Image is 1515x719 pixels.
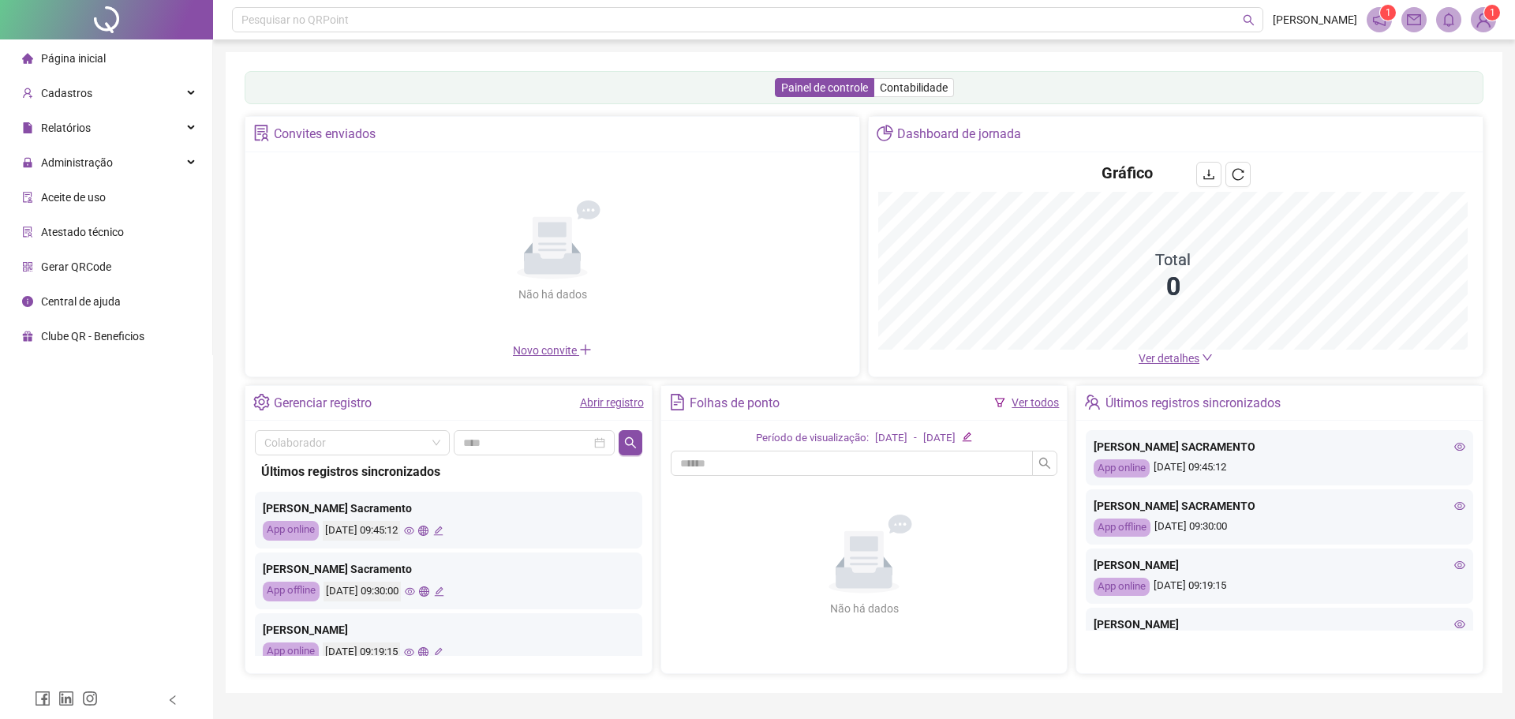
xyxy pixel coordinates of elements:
[22,261,33,272] span: qrcode
[263,500,634,517] div: [PERSON_NAME] Sacramento
[880,81,948,94] span: Contabilidade
[324,582,401,601] div: [DATE] 09:30:00
[1139,352,1199,365] span: Ver detalhes
[923,430,956,447] div: [DATE]
[1094,497,1465,515] div: [PERSON_NAME] SACRAMENTO
[167,695,178,706] span: left
[404,526,414,536] span: eye
[263,521,319,541] div: App online
[323,521,400,541] div: [DATE] 09:45:12
[22,192,33,203] span: audit
[22,122,33,133] span: file
[1490,7,1495,18] span: 1
[580,396,644,409] a: Abrir registro
[405,586,415,597] span: eye
[253,394,270,410] span: setting
[1454,441,1465,452] span: eye
[263,642,319,662] div: App online
[1094,459,1465,477] div: [DATE] 09:45:12
[433,647,443,657] span: edit
[1094,578,1465,596] div: [DATE] 09:19:15
[253,125,270,141] span: solution
[41,226,124,238] span: Atestado técnico
[41,295,121,308] span: Central de ajuda
[1273,11,1357,28] span: [PERSON_NAME]
[756,430,869,447] div: Período de visualização:
[418,647,428,657] span: global
[1232,168,1244,181] span: reload
[1105,390,1281,417] div: Últimos registros sincronizados
[41,191,106,204] span: Aceite de uso
[1094,578,1150,596] div: App online
[22,227,33,238] span: solution
[35,691,50,706] span: facebook
[914,430,917,447] div: -
[22,296,33,307] span: info-circle
[1094,616,1465,633] div: [PERSON_NAME]
[22,53,33,64] span: home
[1380,5,1396,21] sup: 1
[274,390,372,417] div: Gerenciar registro
[1012,396,1059,409] a: Ver todos
[1038,457,1051,470] span: search
[962,432,972,442] span: edit
[781,81,868,94] span: Painel de controle
[1084,394,1101,410] span: team
[41,260,111,273] span: Gerar QRCode
[263,582,320,601] div: App offline
[22,88,33,99] span: user-add
[579,343,592,356] span: plus
[994,397,1005,408] span: filter
[41,122,91,134] span: Relatórios
[41,87,92,99] span: Cadastros
[690,390,780,417] div: Folhas de ponto
[263,560,634,578] div: [PERSON_NAME] Sacramento
[1372,13,1386,27] span: notification
[1102,162,1153,184] h4: Gráfico
[419,586,429,597] span: global
[513,344,592,357] span: Novo convite
[1407,13,1421,27] span: mail
[22,331,33,342] span: gift
[434,586,444,597] span: edit
[433,526,443,536] span: edit
[1094,519,1150,537] div: App offline
[82,691,98,706] span: instagram
[1386,7,1391,18] span: 1
[480,286,625,303] div: Não há dados
[41,330,144,343] span: Clube QR - Beneficios
[1203,168,1215,181] span: download
[1442,13,1456,27] span: bell
[41,156,113,169] span: Administração
[875,430,907,447] div: [DATE]
[897,121,1021,148] div: Dashboard de jornada
[41,52,106,65] span: Página inicial
[669,394,686,410] span: file-text
[263,621,634,638] div: [PERSON_NAME]
[1472,8,1495,32] img: 13968
[791,600,937,617] div: Não há dados
[274,121,376,148] div: Convites enviados
[1454,560,1465,571] span: eye
[404,647,414,657] span: eye
[1139,352,1213,365] a: Ver detalhes down
[1094,556,1465,574] div: [PERSON_NAME]
[1243,14,1255,26] span: search
[1094,519,1465,537] div: [DATE] 09:30:00
[1094,438,1465,455] div: [PERSON_NAME] SACRAMENTO
[22,157,33,168] span: lock
[1202,352,1213,363] span: down
[58,691,74,706] span: linkedin
[418,526,428,536] span: global
[1094,459,1150,477] div: App online
[1454,500,1465,511] span: eye
[323,642,400,662] div: [DATE] 09:19:15
[1454,619,1465,630] span: eye
[624,436,637,449] span: search
[261,462,636,481] div: Últimos registros sincronizados
[877,125,893,141] span: pie-chart
[1484,5,1500,21] sup: Atualize o seu contato no menu Meus Dados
